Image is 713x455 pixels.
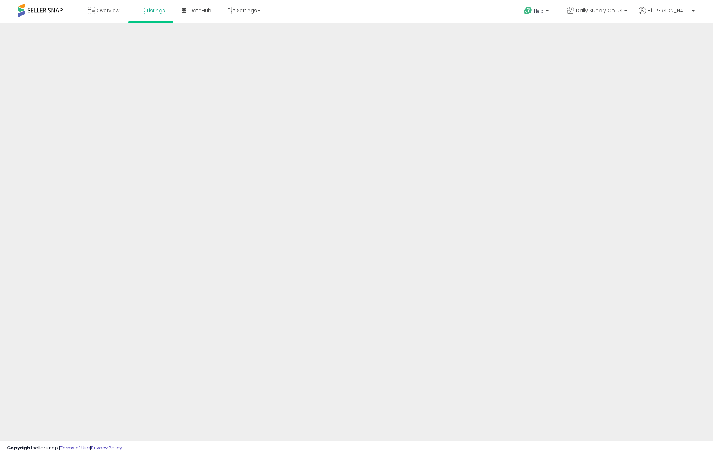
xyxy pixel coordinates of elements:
a: Hi [PERSON_NAME] [639,7,695,23]
i: Get Help [524,6,532,15]
span: Help [534,8,544,14]
span: DataHub [189,7,212,14]
span: Hi [PERSON_NAME] [648,7,690,14]
a: Help [518,1,556,23]
span: Daily Supply Co US [576,7,622,14]
span: Overview [97,7,119,14]
span: Listings [147,7,165,14]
